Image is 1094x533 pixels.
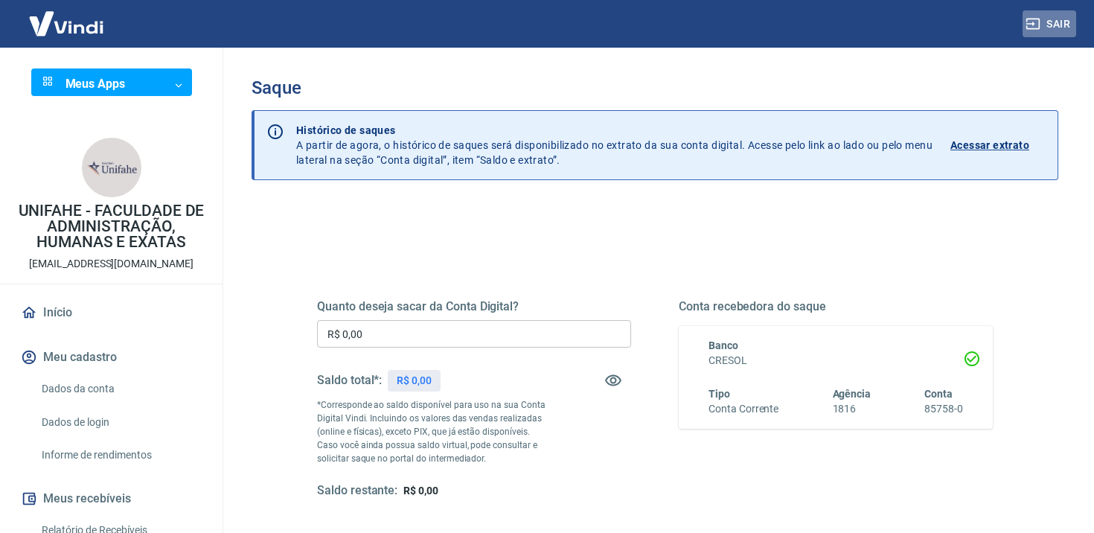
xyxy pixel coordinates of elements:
h5: Saldo restante: [317,483,397,499]
h3: Saque [252,77,1058,98]
span: Tipo [708,388,730,400]
p: A partir de agora, o histórico de saques será disponibilizado no extrato da sua conta digital. Ac... [296,123,933,167]
span: R$ 0,00 [403,485,438,497]
img: Vindi [18,1,115,46]
h5: Quanto deseja sacar da Conta Digital? [317,299,631,314]
p: Acessar extrato [950,138,1029,153]
span: Conta [924,388,953,400]
h5: Conta recebedora do saque [679,299,993,314]
span: Banco [708,339,738,351]
button: Meus recebíveis [18,482,205,515]
a: Dados de login [36,407,205,438]
a: Acessar extrato [950,123,1046,167]
img: 872216ed-0f5a-4aee-8e37-982c31370015.jpeg [82,138,141,197]
p: UNIFAHE - FACULDADE DE ADMINISTRAÇÃO, HUMANAS E EXATAS [12,203,211,250]
button: Meu cadastro [18,341,205,374]
a: Informe de rendimentos [36,440,205,470]
h6: 1816 [833,401,871,417]
p: [EMAIL_ADDRESS][DOMAIN_NAME] [29,256,193,272]
p: R$ 0,00 [397,373,432,389]
h6: 85758-0 [924,401,963,417]
h5: Saldo total*: [317,373,382,388]
h6: CRESOL [708,353,963,368]
p: *Corresponde ao saldo disponível para uso na sua Conta Digital Vindi. Incluindo os valores das ve... [317,398,553,465]
a: Dados da conta [36,374,205,404]
p: Histórico de saques [296,123,933,138]
button: Sair [1023,10,1076,38]
a: Início [18,296,205,329]
span: Agência [833,388,871,400]
h6: Conta Corrente [708,401,778,417]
